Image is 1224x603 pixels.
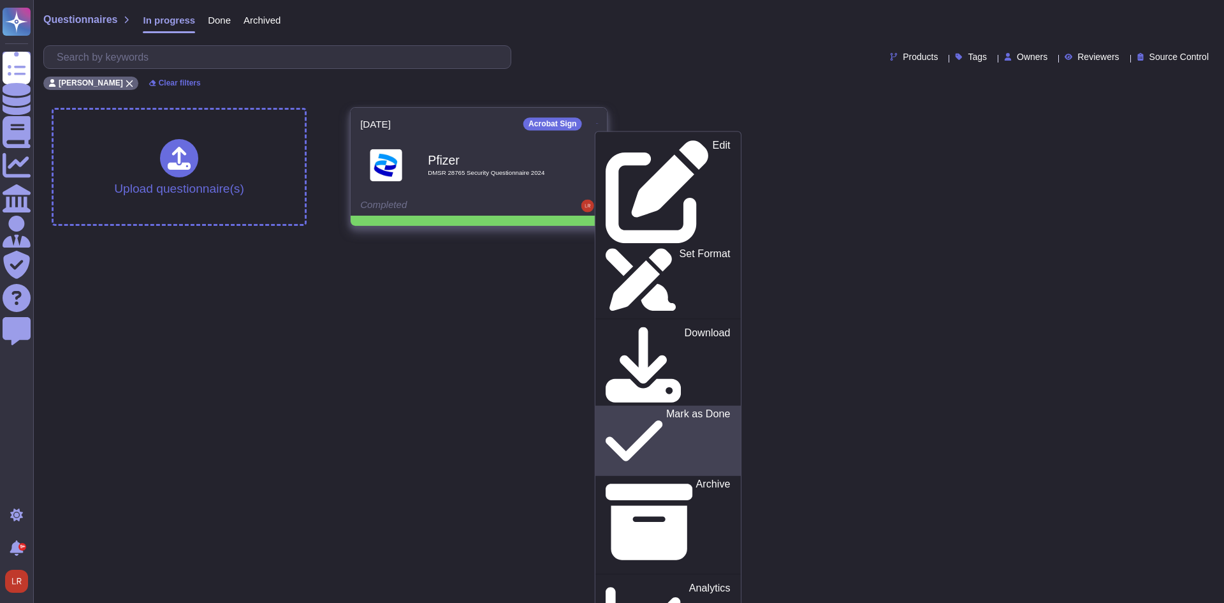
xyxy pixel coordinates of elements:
[50,46,511,68] input: Search by keywords
[696,479,731,566] p: Archive
[43,15,117,25] span: Questionnaires
[208,15,231,25] span: Done
[595,246,741,313] a: Set Format
[968,52,987,61] span: Tags
[595,405,741,476] a: Mark as Done
[595,325,741,406] a: Download
[1017,52,1047,61] span: Owners
[59,79,123,87] span: [PERSON_NAME]
[903,52,938,61] span: Products
[114,139,244,195] div: Upload questionnaire(s)
[159,79,201,87] span: Clear filters
[595,137,741,246] a: Edit
[1149,52,1209,61] span: Source Control
[18,543,26,551] div: 9+
[685,328,731,403] p: Download
[360,199,518,212] div: Completed
[523,117,582,130] div: Acrobat Sign
[143,15,195,25] span: In progress
[595,476,741,569] a: Archive
[428,170,557,176] span: DMSR 28765 Security Questionnaire 2024
[3,567,37,595] button: user
[680,249,731,311] p: Set Format
[713,140,731,243] p: Edit
[244,15,280,25] span: Archived
[428,154,557,166] b: Pfizer
[360,119,391,129] span: [DATE]
[581,199,594,212] img: user
[1077,52,1119,61] span: Reviewers
[5,570,28,593] img: user
[666,408,731,473] p: Mark as Done
[370,149,402,181] img: Logo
